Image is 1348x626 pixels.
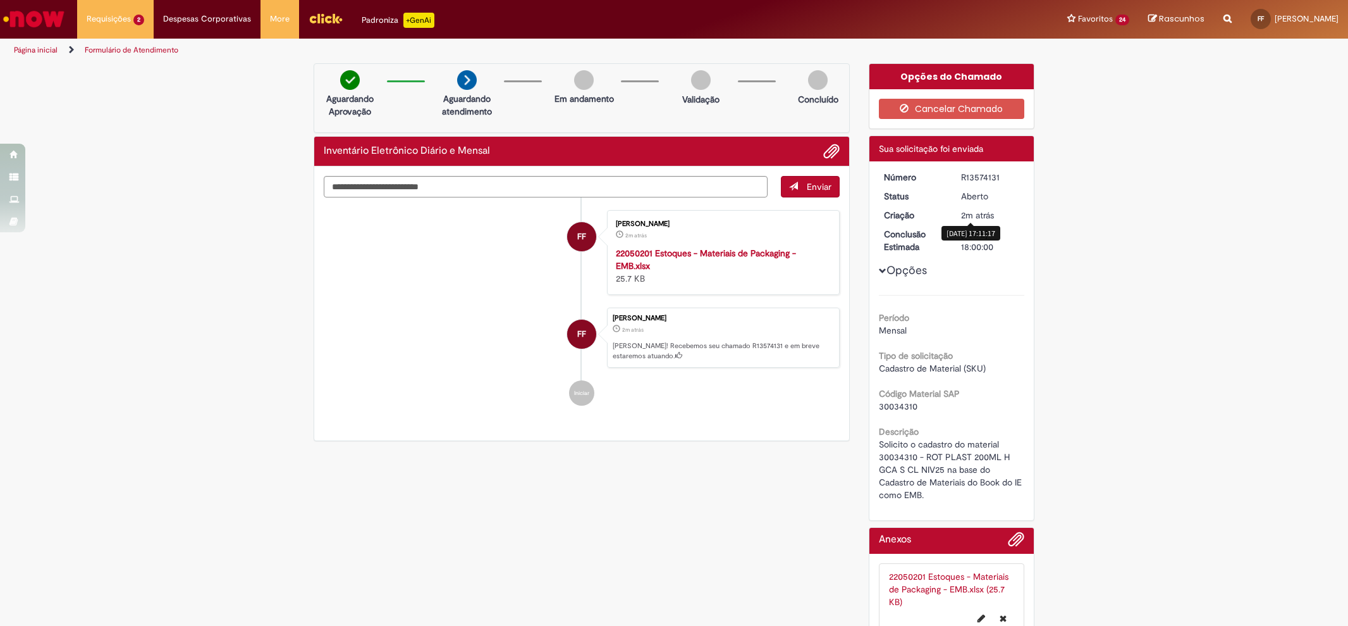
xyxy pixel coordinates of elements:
[133,15,144,25] span: 2
[879,426,919,437] b: Descrição
[616,247,796,272] a: 22050201 Estoques - Materiais de Packaging - EMB.xlsx
[324,146,490,157] h2: Inventário Eletrônico Diário e Mensal Histórico de tíquete
[889,571,1008,608] a: 22050201 Estoques - Materiais de Packaging - EMB.xlsx (25.7 KB)
[270,13,290,25] span: More
[874,190,952,203] dt: Status
[362,13,434,28] div: Padroniza
[403,13,434,28] p: +GenAi
[324,176,768,197] textarea: Digite sua mensagem aqui...
[555,92,614,105] p: Em andamento
[874,228,952,253] dt: Conclusão Estimada
[682,93,720,106] p: Validação
[9,39,889,62] ul: Trilhas de página
[879,363,986,374] span: Cadastro de Material (SKU)
[622,326,644,334] time: 28/09/2025 17:11:17
[436,92,498,118] p: Aguardando atendimento
[1115,15,1129,25] span: 24
[961,190,1020,203] div: Aberto
[874,209,952,222] dt: Criação
[567,320,596,349] div: Francisco Marcelino Mendes Filho
[567,222,596,251] div: Francisco Marcelino Mendes Filho
[874,171,952,184] dt: Número
[163,13,251,25] span: Despesas Corporativas
[823,143,840,160] button: Adicionar anexos
[807,181,831,192] span: Enviar
[808,70,828,90] img: img-circle-grey.png
[1078,13,1113,25] span: Favoritos
[324,308,840,368] li: Francisco Marcelino Mendes Filho
[85,45,178,55] a: Formulário de Atendimento
[340,70,360,90] img: check-circle-green.png
[1008,531,1024,554] button: Adicionar anexos
[1,6,66,32] img: ServiceNow
[879,439,1024,501] span: Solicito o cadastro do material 30034310 - ROT PLAST 200ML H GCA S CL NIV25 na base do Cadastro d...
[879,534,911,546] h2: Anexos
[319,92,381,118] p: Aguardando Aprovação
[574,70,594,90] img: img-circle-grey.png
[324,197,840,419] ul: Histórico de tíquete
[1159,13,1204,25] span: Rascunhos
[457,70,477,90] img: arrow-next.png
[961,171,1020,184] div: R13574131
[879,143,983,154] span: Sua solicitação foi enviada
[798,93,838,106] p: Concluído
[879,325,907,336] span: Mensal
[577,319,586,349] span: FF
[691,70,711,90] img: img-circle-grey.png
[616,220,826,228] div: [PERSON_NAME]
[14,45,58,55] a: Página inicial
[613,341,833,361] p: [PERSON_NAME]! Recebemos seu chamado R13574131 e em breve estaremos atuando.
[1148,13,1204,25] a: Rascunhos
[879,401,917,412] span: 30034310
[941,226,1000,241] div: [DATE] 17:11:17
[869,64,1034,89] div: Opções do Chamado
[613,315,833,322] div: [PERSON_NAME]
[961,209,1020,222] div: 28/09/2025 17:11:17
[625,232,647,239] span: 2m atrás
[1275,13,1339,24] span: [PERSON_NAME]
[879,312,909,323] b: Período
[577,222,586,252] span: FF
[87,13,131,25] span: Requisições
[879,99,1025,119] button: Cancelar Chamado
[961,210,994,221] span: 2m atrás
[879,350,953,361] b: Tipo de solicitação
[625,232,647,239] time: 28/09/2025 17:11:12
[622,326,644,334] span: 2m atrás
[309,9,343,28] img: click_logo_yellow_360x200.png
[879,388,960,399] b: Código Material SAP
[616,247,826,285] div: 25.7 KB
[1258,15,1264,23] span: FF
[781,176,840,197] button: Enviar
